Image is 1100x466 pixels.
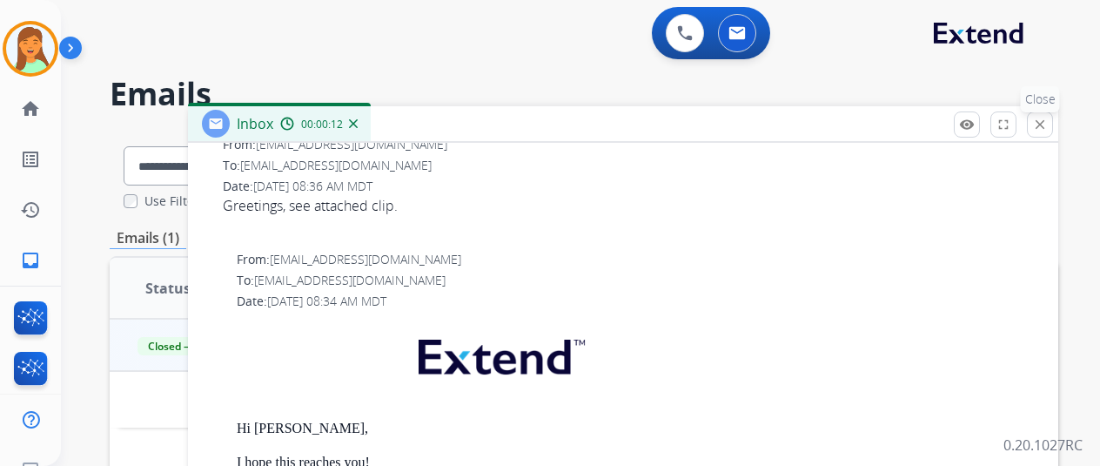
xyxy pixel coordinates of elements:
[20,250,41,271] mat-icon: inbox
[996,117,1011,132] mat-icon: fullscreen
[301,118,343,132] span: 00:00:12
[223,157,1037,174] div: To:
[237,421,1037,436] p: Hi [PERSON_NAME],
[20,98,41,119] mat-icon: home
[145,278,191,299] span: Status
[6,24,55,73] img: avatar
[1021,86,1060,112] p: Close
[1003,435,1083,456] p: 0.20.1027RC
[223,178,1037,195] div: Date:
[397,319,602,388] img: extend.png
[267,293,386,309] span: [DATE] 08:34 AM MDT
[223,136,1037,153] div: From:
[253,178,372,194] span: [DATE] 08:36 AM MDT
[144,192,264,210] label: Use Filters In Search
[270,251,461,267] span: [EMAIL_ADDRESS][DOMAIN_NAME]
[237,293,1037,310] div: Date:
[110,227,186,249] p: Emails (1)
[1027,111,1053,138] button: Close
[237,251,1037,268] div: From:
[20,199,41,220] mat-icon: history
[254,272,446,288] span: [EMAIL_ADDRESS][DOMAIN_NAME]
[256,136,447,152] span: [EMAIL_ADDRESS][DOMAIN_NAME]
[959,117,975,132] mat-icon: remove_red_eye
[237,272,1037,289] div: To:
[1032,117,1048,132] mat-icon: close
[240,157,432,173] span: [EMAIL_ADDRESS][DOMAIN_NAME]
[20,149,41,170] mat-icon: list_alt
[137,337,234,355] span: Closed – Solved
[110,77,1058,111] h2: Emails
[237,114,273,133] span: Inbox
[223,195,1037,216] div: Greetings, see attached clip.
